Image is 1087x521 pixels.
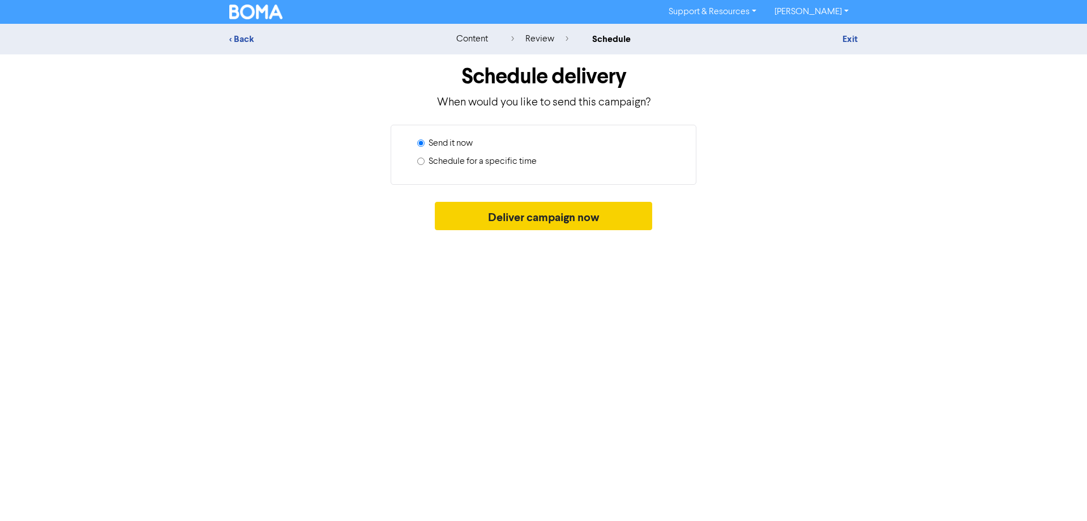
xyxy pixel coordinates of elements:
[435,202,653,230] button: Deliver campaign now
[842,33,858,45] a: Exit
[592,32,631,46] div: schedule
[229,63,858,90] h1: Schedule delivery
[429,137,473,150] label: Send it now
[229,5,283,19] img: BOMA Logo
[945,399,1087,521] iframe: Chat Widget
[765,3,858,21] a: [PERSON_NAME]
[229,94,858,111] p: When would you like to send this campaign?
[229,32,427,46] div: < Back
[429,155,537,168] label: Schedule for a specific time
[456,32,488,46] div: content
[511,32,568,46] div: review
[660,3,765,21] a: Support & Resources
